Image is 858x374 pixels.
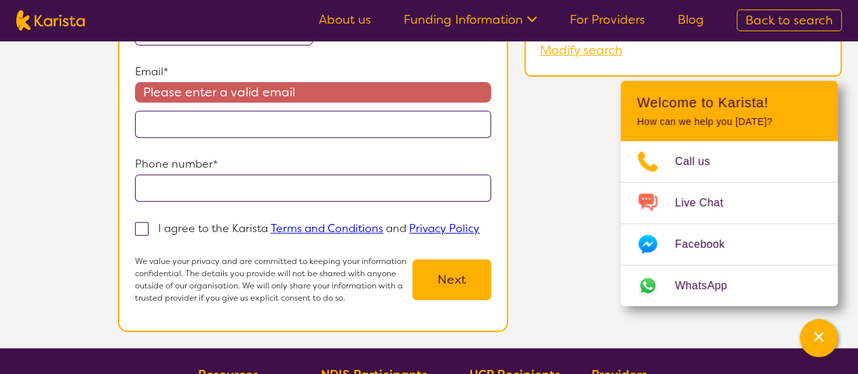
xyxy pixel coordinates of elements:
[621,141,838,306] ul: Choose channel
[800,319,838,357] button: Channel Menu
[675,151,726,172] span: Call us
[158,221,480,236] p: I agree to the Karista and
[678,12,704,28] a: Blog
[675,193,739,213] span: Live Chat
[621,81,838,306] div: Channel Menu
[271,221,383,236] a: Terms and Conditions
[409,221,480,236] a: Privacy Policy
[135,255,412,304] p: We value your privacy and are committed to keeping your information confidential. The details you...
[16,10,85,31] img: Karista logo
[412,259,491,300] button: Next
[319,12,371,28] a: About us
[637,116,821,128] p: How can we help you [DATE]?
[745,12,833,29] span: Back to search
[135,154,491,174] p: Phone number*
[675,276,743,296] span: WhatsApp
[675,234,741,255] span: Facebook
[135,82,491,102] span: Please enter a valid email
[621,265,838,306] a: Web link opens in a new tab.
[570,12,645,28] a: For Providers
[404,12,537,28] a: Funding Information
[637,94,821,111] h2: Welcome to Karista!
[737,10,842,31] a: Back to search
[135,62,491,82] p: Email*
[540,42,623,58] a: Modify search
